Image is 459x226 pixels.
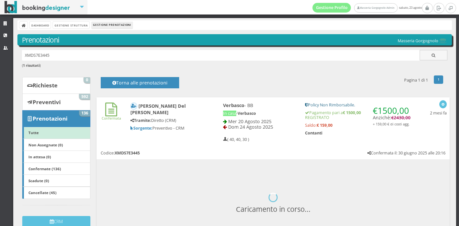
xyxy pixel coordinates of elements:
h5: Confermata il: 30 giugno 2025 alle 20:16 [367,151,445,155]
h5: Codice: [101,151,140,155]
span: 1500,00 [378,105,409,116]
b: Verbasco [223,102,244,108]
b: In attesa (0) [28,154,51,159]
span: In casa [223,111,236,116]
a: Preventivi 592 [22,93,90,110]
span: 136 [79,111,90,116]
h5: Preventivo - CRM [130,126,201,131]
img: 0603869b585f11eeb13b0a069e529790.png [438,38,447,44]
strong: € 159,00 [317,123,332,128]
span: sabato, 23 agosto [312,3,422,13]
b: Preventivi [33,98,61,106]
b: Verbasco [238,111,256,116]
h4: Anzichè: [373,103,412,126]
b: Tramite: [130,118,151,123]
span: € [391,115,411,121]
a: Cancellate (45) [22,187,90,199]
span: € [373,105,409,116]
b: XMDS7E3445 [115,150,140,156]
strong: € 1500,00 [343,110,361,115]
a: In attesa (0) [22,151,90,163]
a: Richieste 0 [22,77,90,94]
h5: Diretto (CRM) [130,118,201,123]
a: Non Assegnate (0) [22,139,90,151]
h4: Torna alle prenotazioni [108,80,172,90]
b: Confermate (136) [28,166,61,171]
a: Tutte [22,127,90,139]
h5: - [223,111,297,116]
h5: Pagamento pari a REGISTRATO [305,110,412,120]
h5: 2 mesi fa [430,111,447,115]
b: Non Assegnate (0) [28,142,63,147]
h5: ( 40, 40, 30 ) [223,137,249,142]
h5: Saldo: [305,123,412,128]
a: Gestione Struttura [53,22,89,28]
b: Contanti [305,130,322,136]
b: 1 risultati [23,63,40,68]
a: Masseria Gorgognolo Admin [354,3,397,13]
li: Gestione Prenotazioni [92,22,133,29]
h4: - BB [223,103,297,108]
h5: Masseria Gorgognolo [398,38,447,44]
span: 592 [79,94,90,100]
a: Scadute (0) [22,174,90,187]
h6: ( ) [22,64,448,68]
h3: Prenotazioni [22,36,448,44]
a: Confermate (136) [22,162,90,175]
h5: Policy Non Rimborsabile. [305,103,412,107]
img: BookingDesigner.com [5,1,70,14]
a: Dashboard [30,22,51,28]
a: 1 [434,75,443,84]
span: 2430,00 [394,115,411,121]
span: 0 [84,77,90,83]
span: Dom 24 Agosto 2025 [228,124,273,130]
button: Torna alle prenotazioni [101,77,179,88]
b: Sorgente: [130,125,152,131]
a: Prenotazioni 136 [22,110,90,127]
a: Confermata [102,111,121,121]
b: Tutte [28,130,39,135]
span: Mer 20 Agosto 2025 [228,118,271,124]
b: Cancellate (45) [28,190,56,195]
h5: Pagina 1 di 1 [404,78,428,83]
small: + 159,00 € di costi agg. [373,122,410,126]
b: Scadute (0) [28,178,49,183]
b: Prenotazioni [33,115,67,122]
b: [PERSON_NAME] Del [PERSON_NAME] [130,103,186,115]
input: Ricerca cliente - (inserisci il codice, il nome, il cognome, il numero di telefono o la mail) [22,50,420,61]
b: Richieste [33,82,57,89]
a: Gestione Profilo [312,3,351,13]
